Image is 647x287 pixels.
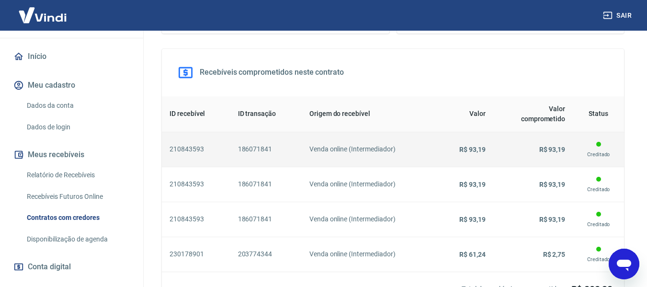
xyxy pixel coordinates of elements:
span: R$ 93,19 [539,216,566,223]
h6: Venda online (Intermediador) [309,144,430,154]
span: R$ 93,19 [459,216,486,223]
th: Valor comprometido [493,96,573,132]
h6: 210843593 [170,144,223,154]
h6: 186071841 [238,214,294,224]
h6: 186071841 [238,179,294,189]
th: ID transação [230,96,302,132]
button: Sair [601,7,636,24]
span: R$ 2,75 [543,251,566,258]
th: Valor [437,96,493,132]
h6: Venda online (Intermediador) [309,249,430,259]
span: R$ 93,19 [459,181,486,188]
h6: Venda online (Intermediador) [309,179,430,189]
p: Creditado [580,185,616,194]
a: Dados da conta [23,96,132,115]
iframe: Botão para abrir a janela de mensagens [609,249,639,279]
th: Origem do recebível [302,96,438,132]
h6: 230178901 [170,249,223,259]
span: R$ 93,19 [539,181,566,188]
a: Disponibilização de agenda [23,230,132,249]
a: Recebíveis Futuros Online [23,187,132,207]
a: Contratos com credores [23,208,132,228]
button: Meu cadastro [11,75,132,96]
button: Meus recebíveis [11,144,132,165]
p: Creditado [580,220,616,229]
th: Status [573,96,624,132]
span: R$ 61,24 [459,251,486,258]
img: Vindi [11,0,74,30]
h6: Venda online (Intermediador) [309,214,430,224]
h6: 210843593 [170,179,223,189]
th: ID recebível [162,96,230,132]
span: R$ 93,19 [539,146,566,153]
h5: Recebíveis comprometidos neste contrato [200,68,344,77]
span: R$ 93,19 [459,146,486,153]
p: Creditado [580,150,616,159]
a: Dados de login [23,117,132,137]
h6: 203774344 [238,249,294,259]
a: Relatório de Recebíveis [23,165,132,185]
h6: 210843593 [170,214,223,224]
p: Creditado [580,255,616,264]
a: Conta digital [11,256,132,277]
h6: 186071841 [238,144,294,154]
a: Início [11,46,132,67]
span: Conta digital [28,260,71,274]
